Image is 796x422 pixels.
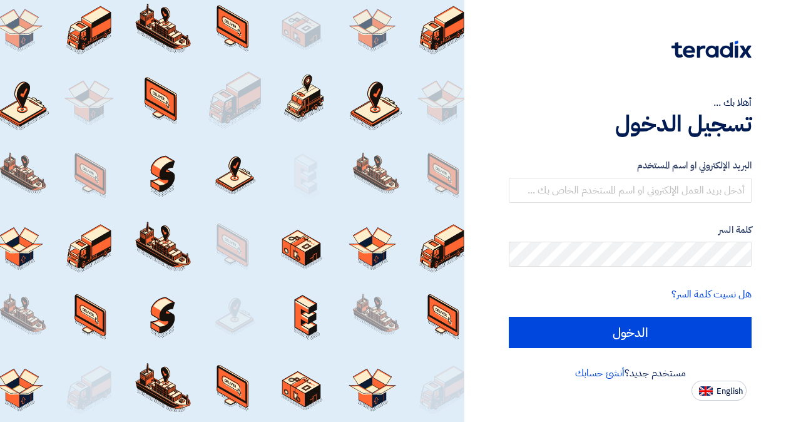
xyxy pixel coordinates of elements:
label: كلمة السر [509,223,752,237]
a: أنشئ حسابك [575,366,625,381]
img: en-US.png [699,386,713,396]
a: هل نسيت كلمة السر؟ [671,287,752,302]
label: البريد الإلكتروني او اسم المستخدم [509,158,752,173]
div: مستخدم جديد؟ [509,366,752,381]
img: Teradix logo [671,41,752,58]
input: أدخل بريد العمل الإلكتروني او اسم المستخدم الخاص بك ... [509,178,752,203]
button: English [691,381,747,401]
h1: تسجيل الدخول [509,110,752,138]
div: أهلا بك ... [509,95,752,110]
span: English [717,387,743,396]
input: الدخول [509,317,752,348]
